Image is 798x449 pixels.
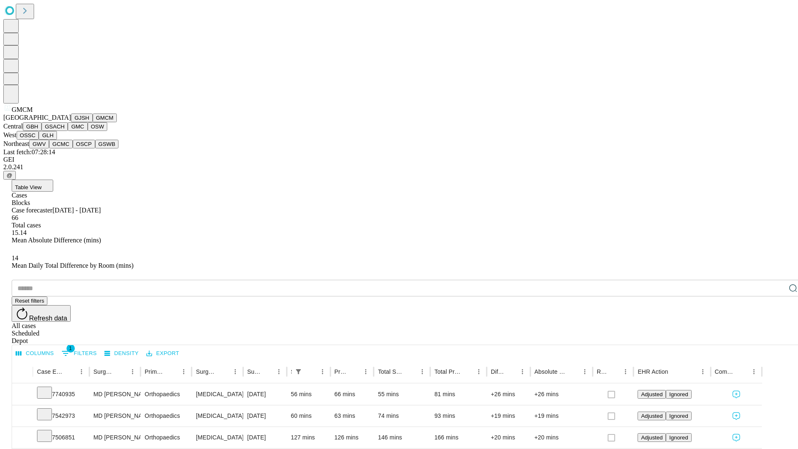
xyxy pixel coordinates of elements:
[12,296,47,305] button: Reset filters
[291,368,292,375] div: Scheduled In Room Duration
[517,366,528,377] button: Menu
[669,391,688,397] span: Ignored
[247,384,283,405] div: [DATE]
[491,384,526,405] div: +26 mins
[3,156,795,163] div: GEI
[641,434,663,441] span: Adjusted
[335,384,370,405] div: 66 mins
[94,384,136,405] div: MD [PERSON_NAME] [PERSON_NAME]
[461,366,473,377] button: Sort
[94,368,114,375] div: Surgeon Name
[305,366,317,377] button: Sort
[76,366,87,377] button: Menu
[317,366,328,377] button: Menu
[7,172,12,178] span: @
[12,106,33,113] span: GMCM
[115,366,127,377] button: Sort
[39,131,57,140] button: GLH
[145,368,165,375] div: Primary Service
[3,140,29,147] span: Northeast
[638,368,668,375] div: EHR Action
[59,347,99,360] button: Show filters
[64,366,76,377] button: Sort
[66,344,75,353] span: 1
[37,405,85,427] div: 7542973
[247,427,283,448] div: [DATE]
[291,384,326,405] div: 56 mins
[94,405,136,427] div: MD [PERSON_NAME] [PERSON_NAME]
[638,390,666,399] button: Adjusted
[88,122,108,131] button: OSW
[697,366,709,377] button: Menu
[94,427,136,448] div: MD [PERSON_NAME] [PERSON_NAME]
[473,366,485,377] button: Menu
[14,347,56,360] button: Select columns
[196,368,217,375] div: Surgery Name
[12,237,101,244] span: Mean Absolute Difference (mins)
[638,433,666,442] button: Adjusted
[145,405,187,427] div: Orthopaedics
[15,184,42,190] span: Table View
[534,405,589,427] div: +19 mins
[666,433,691,442] button: Ignored
[491,427,526,448] div: +20 mins
[102,347,141,360] button: Density
[666,412,691,420] button: Ignored
[291,405,326,427] div: 60 mins
[12,180,53,192] button: Table View
[68,122,87,131] button: GMC
[293,366,304,377] div: 1 active filter
[669,434,688,441] span: Ignored
[95,140,119,148] button: GSWB
[73,140,95,148] button: OSCP
[3,148,55,155] span: Last fetch: 07:28:14
[247,405,283,427] div: [DATE]
[293,366,304,377] button: Show filters
[12,254,18,262] span: 14
[12,305,71,322] button: Refresh data
[491,405,526,427] div: +19 mins
[378,427,426,448] div: 146 mins
[261,366,273,377] button: Sort
[335,368,348,375] div: Predicted In Room Duration
[144,347,181,360] button: Export
[434,427,483,448] div: 166 mins
[17,131,39,140] button: OSSC
[669,366,681,377] button: Sort
[641,413,663,419] span: Adjusted
[49,140,73,148] button: GCMC
[534,384,589,405] div: +26 mins
[247,368,261,375] div: Surgery Date
[641,391,663,397] span: Adjusted
[620,366,631,377] button: Menu
[229,366,241,377] button: Menu
[434,368,461,375] div: Total Predicted Duration
[16,387,29,402] button: Expand
[196,384,239,405] div: [MEDICAL_DATA] [MEDICAL_DATA] 2 OR MORE COMPARTMENTS
[12,207,52,214] span: Case forecaster
[127,366,138,377] button: Menu
[567,366,579,377] button: Sort
[638,412,666,420] button: Adjusted
[37,368,63,375] div: Case Epic Id
[29,140,49,148] button: GWV
[29,315,67,322] span: Refresh data
[434,384,483,405] div: 81 mins
[715,368,736,375] div: Comments
[505,366,517,377] button: Sort
[145,427,187,448] div: Orthopaedics
[534,368,566,375] div: Absolute Difference
[37,427,85,448] div: 7506851
[12,222,41,229] span: Total cases
[3,123,23,130] span: Central
[145,384,187,405] div: Orthopaedics
[37,384,85,405] div: 7740935
[273,366,285,377] button: Menu
[196,405,239,427] div: [MEDICAL_DATA] SURGICAL [MEDICAL_DATA] SHAVING
[378,384,426,405] div: 55 mins
[579,366,591,377] button: Menu
[736,366,748,377] button: Sort
[12,229,27,236] span: 15.14
[42,122,68,131] button: GSACH
[3,163,795,171] div: 2.0.241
